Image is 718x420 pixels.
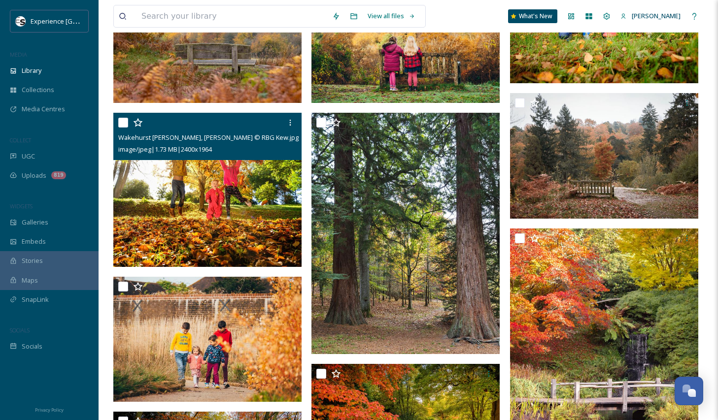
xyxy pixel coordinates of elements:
[508,9,557,23] a: What's New
[137,5,327,27] input: Search your library
[311,113,500,354] img: Horsebridge Wood, Claire Takacs © RBG Kew .jpg
[22,218,48,227] span: Galleries
[675,377,703,405] button: Open Chat
[113,277,302,402] img: Wakehurst Winter Garden, Visual Air © RBG Kew.jpg
[35,407,64,413] span: Privacy Policy
[31,16,128,26] span: Experience [GEOGRAPHIC_DATA]
[35,403,64,415] a: Privacy Policy
[22,104,65,114] span: Media Centres
[16,16,26,26] img: WSCC%20ES%20Socials%20Icon%20-%20Secondary%20-%20Black.jpg
[363,6,420,26] a: View all files
[632,11,681,20] span: [PERSON_NAME]
[615,6,685,26] a: [PERSON_NAME]
[10,326,30,334] span: SOCIALS
[22,295,49,304] span: SnapLink
[113,113,302,267] img: Wakehurst Bethelehem Wood, Jim Holden © RBG Kew.jpg
[22,342,42,351] span: Socials
[22,152,35,161] span: UGC
[10,202,33,210] span: WIDGETS
[510,93,698,219] img: Westwood Valley, James Ratchford © RBG Kew (1).jpg
[22,85,54,95] span: Collections
[10,136,31,144] span: COLLECT
[10,51,27,58] span: MEDIA
[22,171,46,180] span: Uploads
[22,276,38,285] span: Maps
[22,256,43,265] span: Stories
[22,237,46,246] span: Embeds
[118,145,212,154] span: image/jpeg | 1.73 MB | 2400 x 1964
[51,171,66,179] div: 819
[118,133,299,142] span: Wakehurst [PERSON_NAME], [PERSON_NAME] © RBG Kew.jpg
[22,66,41,75] span: Library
